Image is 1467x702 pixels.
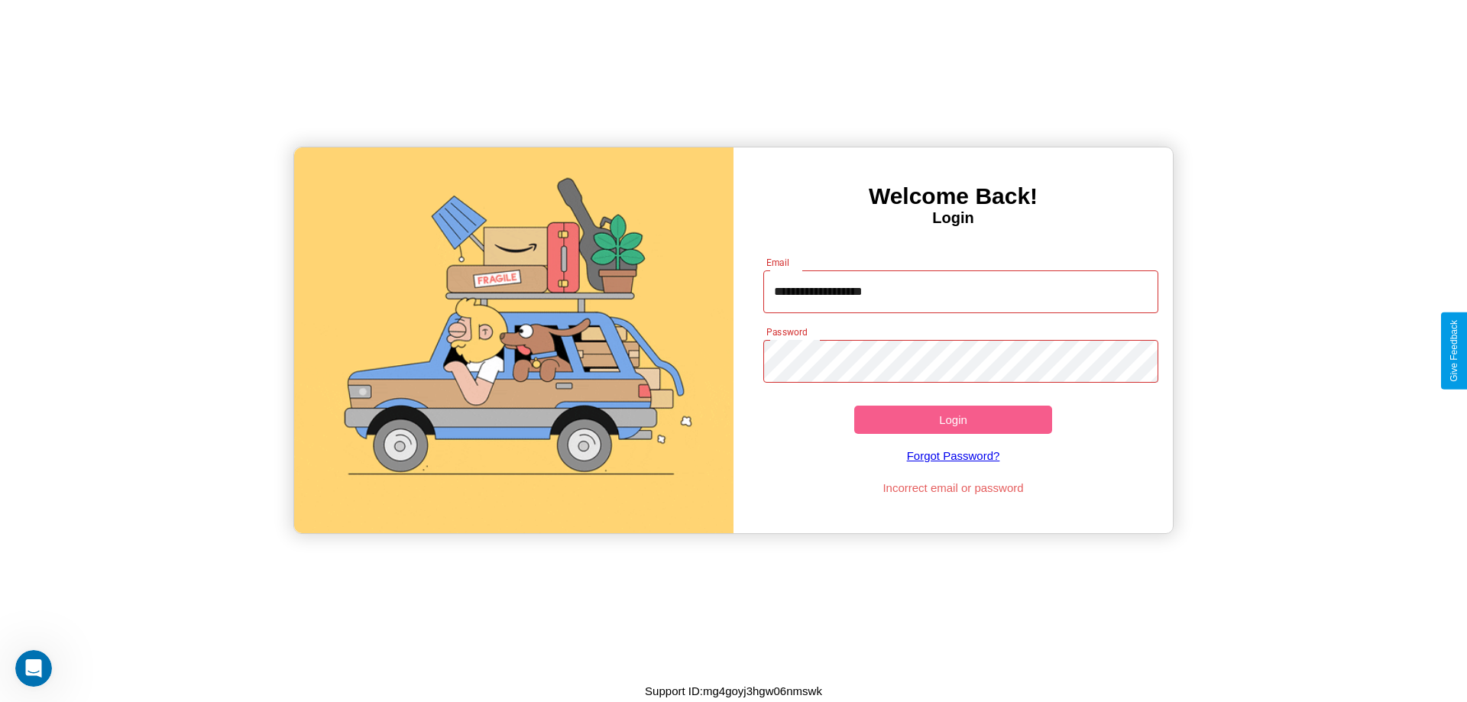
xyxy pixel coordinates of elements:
img: gif [294,147,733,533]
p: Support ID: mg4goyj3hgw06nmswk [645,681,822,701]
a: Forgot Password? [756,434,1151,477]
iframe: Intercom live chat [15,650,52,687]
div: Give Feedback [1449,320,1459,382]
p: Incorrect email or password [756,477,1151,498]
label: Password [766,325,807,338]
button: Login [854,406,1052,434]
h4: Login [733,209,1173,227]
label: Email [766,256,790,269]
h3: Welcome Back! [733,183,1173,209]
